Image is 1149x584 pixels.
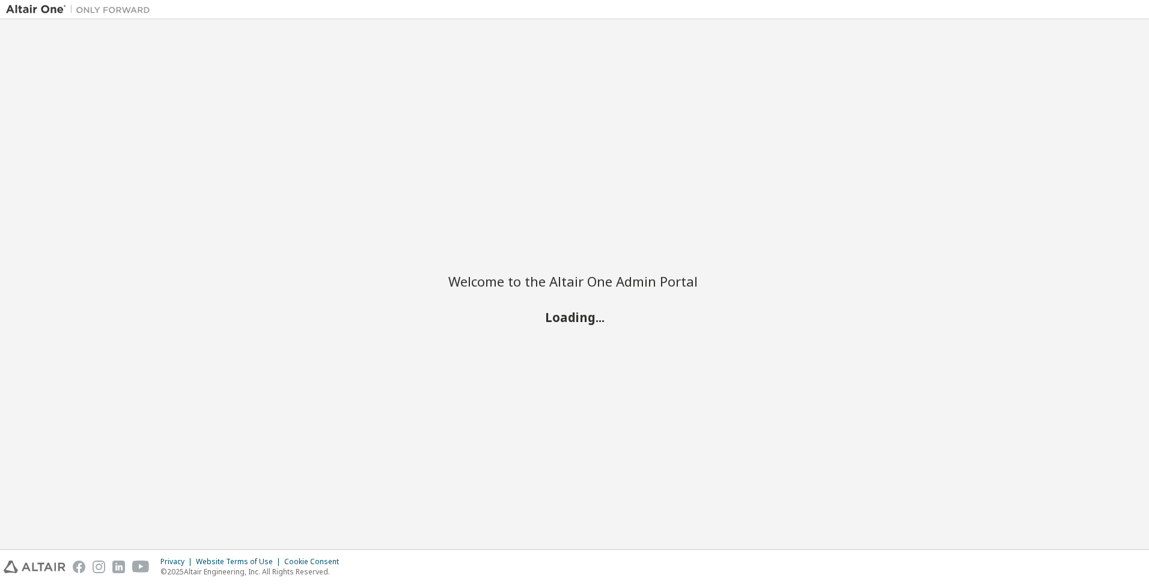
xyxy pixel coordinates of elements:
[160,567,346,577] p: © 2025 Altair Engineering, Inc. All Rights Reserved.
[196,557,284,567] div: Website Terms of Use
[93,561,105,573] img: instagram.svg
[448,273,701,290] h2: Welcome to the Altair One Admin Portal
[160,557,196,567] div: Privacy
[112,561,125,573] img: linkedin.svg
[132,561,150,573] img: youtube.svg
[4,561,66,573] img: altair_logo.svg
[73,561,85,573] img: facebook.svg
[448,309,701,325] h2: Loading...
[284,557,346,567] div: Cookie Consent
[6,4,156,16] img: Altair One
